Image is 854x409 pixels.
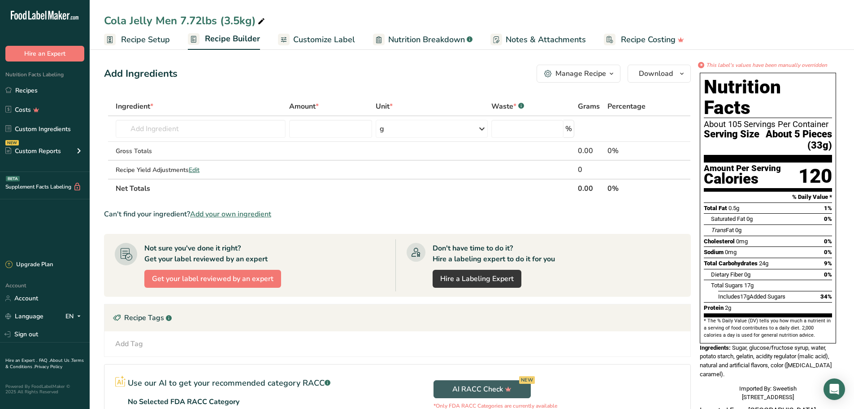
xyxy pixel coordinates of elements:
section: * The % Daily Value (DV) tells you how much a nutrient in a serving of food contributes to a dail... [704,317,832,339]
div: About 105 Servings Per Container [704,120,832,129]
span: Fat [711,227,734,233]
a: About Us . [50,357,71,364]
span: Notes & Attachments [506,34,586,46]
th: 0% [606,179,664,198]
a: Recipe Costing [604,30,684,50]
div: Add Tag [115,339,143,349]
div: Don't have time to do it? Hire a labeling expert to do it for you [433,243,555,264]
span: Amount [289,101,319,112]
span: Saturated Fat [711,215,745,222]
button: AI RACC Check NEW [434,380,531,398]
th: 0.00 [576,179,605,198]
span: About 5 Pieces (33g) [759,129,832,151]
div: Add Ingredients [104,66,178,81]
div: Recipe Tags [104,304,690,331]
div: Manage Recipe [555,68,606,79]
div: g [380,123,384,134]
div: Not sure you've done it right? Get your label reviewed by an expert [144,243,268,264]
div: 120 [798,164,832,188]
span: 0g [735,227,741,233]
span: Percentage [607,101,646,112]
div: 0% [607,145,662,156]
span: Get your label reviewed by an expert [152,273,273,284]
a: Privacy Policy [35,364,62,370]
span: Cholesterol [704,238,735,245]
div: Upgrade Plan [5,260,53,269]
span: Customize Label [293,34,355,46]
span: 24g [759,260,768,267]
span: 0% [824,271,832,278]
th: Net Totals [114,179,576,198]
h1: Nutrition Facts [704,77,832,118]
span: Sugar, glucose/fructose syrup, water, potato starch, gelatin, acidity regulator (malic acid), nat... [700,344,832,378]
a: Terms & Conditions . [5,357,84,370]
button: Manage Recipe [537,65,620,83]
span: 17g [740,293,750,300]
div: Can't find your ingredient? [104,209,691,220]
span: Add your own ingredient [190,209,271,220]
i: Trans [711,227,726,233]
div: NEW [5,140,19,145]
div: EN [65,311,84,322]
div: NEW [519,376,535,384]
span: Total Fat [704,205,727,211]
p: No Selected FDA RACC Category [128,396,239,407]
div: 0 [578,164,603,175]
div: Cola Jelly Men 7.72lbs (3.5kg) [104,13,267,29]
span: 0% [824,238,832,245]
div: Calories [704,172,781,185]
span: 0g [746,215,753,222]
div: Gross Totals [116,146,286,156]
a: Hire an Expert . [5,357,37,364]
div: Imported By: Sweetish [STREET_ADDRESS] [700,384,836,402]
div: Amount Per Serving [704,164,781,173]
span: 1% [824,205,832,211]
p: Use our AI to get your recommended category RACC [128,377,330,389]
div: Powered By FoodLabelMaker © 2025 All Rights Reserved [5,384,84,395]
a: Recipe Setup [104,30,170,50]
div: Custom Reports [5,146,61,156]
span: 9% [824,260,832,267]
span: Ingredient [116,101,153,112]
span: 0% [824,249,832,255]
a: Recipe Builder [188,29,260,50]
button: Get your label reviewed by an expert [144,270,281,288]
span: 17g [744,282,754,289]
span: Edit [189,166,199,174]
span: Unit [376,101,393,112]
span: Download [639,68,673,79]
span: Protein [704,304,724,311]
a: Language [5,308,43,324]
span: 0.5g [728,205,739,211]
a: Notes & Attachments [490,30,586,50]
span: Dietary Fiber [711,271,743,278]
span: Grams [578,101,600,112]
div: 0.00 [578,145,603,156]
span: Nutrition Breakdown [388,34,465,46]
div: Recipe Yield Adjustments [116,165,286,175]
span: 2g [725,304,731,311]
span: Total Carbohydrates [704,260,758,267]
button: Hire an Expert [5,46,84,62]
span: Total Sugars [711,282,743,289]
span: 0mg [725,249,737,255]
span: Sodium [704,249,724,255]
a: FAQ . [39,357,50,364]
a: Nutrition Breakdown [373,30,473,50]
span: Serving Size [704,129,759,151]
span: 34% [820,293,832,300]
span: Recipe Setup [121,34,170,46]
span: Includes Added Sugars [718,293,785,300]
a: Hire a Labeling Expert [433,270,521,288]
span: 0g [744,271,750,278]
span: 0% [824,215,832,222]
span: Recipe Builder [205,33,260,45]
i: This label's values have been manually overridden [706,61,827,69]
span: Recipe Costing [621,34,676,46]
span: 0mg [736,238,748,245]
a: Customize Label [278,30,355,50]
span: AI RACC Check [452,384,512,395]
button: Download [628,65,691,83]
section: % Daily Value * [704,192,832,202]
span: Ingredients: [700,344,731,351]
